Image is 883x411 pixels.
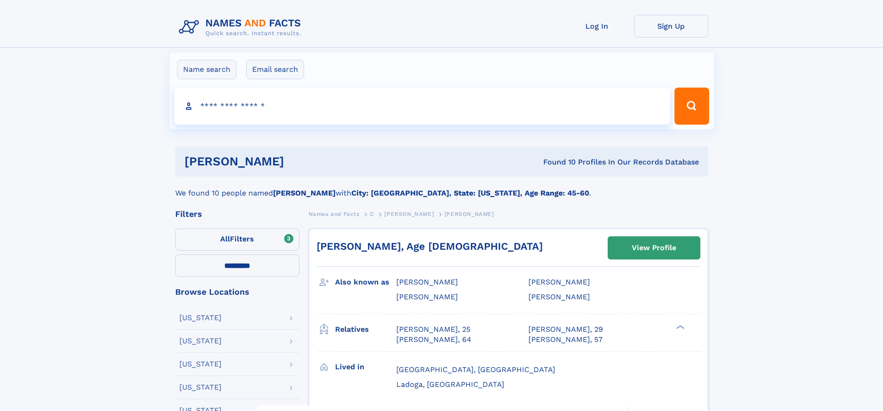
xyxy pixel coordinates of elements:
[528,278,590,286] span: [PERSON_NAME]
[309,208,360,220] a: Names and Facts
[175,177,708,199] div: We found 10 people named with .
[396,278,458,286] span: [PERSON_NAME]
[396,380,504,389] span: Ladoga, [GEOGRAPHIC_DATA]
[175,228,299,251] label: Filters
[384,208,434,220] a: [PERSON_NAME]
[396,335,471,345] a: [PERSON_NAME], 64
[370,208,374,220] a: C
[179,337,222,345] div: [US_STATE]
[175,288,299,296] div: Browse Locations
[674,324,685,330] div: ❯
[317,240,543,252] a: [PERSON_NAME], Age [DEMOGRAPHIC_DATA]
[179,360,222,368] div: [US_STATE]
[560,15,634,38] a: Log In
[413,157,699,167] div: Found 10 Profiles In Our Records Database
[632,237,676,259] div: View Profile
[335,322,396,337] h3: Relatives
[396,324,470,335] a: [PERSON_NAME], 25
[335,359,396,375] h3: Lived in
[184,156,414,167] h1: [PERSON_NAME]
[273,189,336,197] b: [PERSON_NAME]
[608,237,700,259] a: View Profile
[445,211,494,217] span: [PERSON_NAME]
[177,60,236,79] label: Name search
[528,335,603,345] a: [PERSON_NAME], 57
[396,365,555,374] span: [GEOGRAPHIC_DATA], [GEOGRAPHIC_DATA]
[384,211,434,217] span: [PERSON_NAME]
[179,314,222,322] div: [US_STATE]
[351,189,589,197] b: City: [GEOGRAPHIC_DATA], State: [US_STATE], Age Range: 45-60
[174,88,671,125] input: search input
[246,60,304,79] label: Email search
[370,211,374,217] span: C
[528,324,603,335] a: [PERSON_NAME], 29
[396,292,458,301] span: [PERSON_NAME]
[528,292,590,301] span: [PERSON_NAME]
[175,15,309,40] img: Logo Names and Facts
[634,15,708,38] a: Sign Up
[179,384,222,391] div: [US_STATE]
[335,274,396,290] h3: Also known as
[220,234,230,243] span: All
[674,88,709,125] button: Search Button
[175,210,299,218] div: Filters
